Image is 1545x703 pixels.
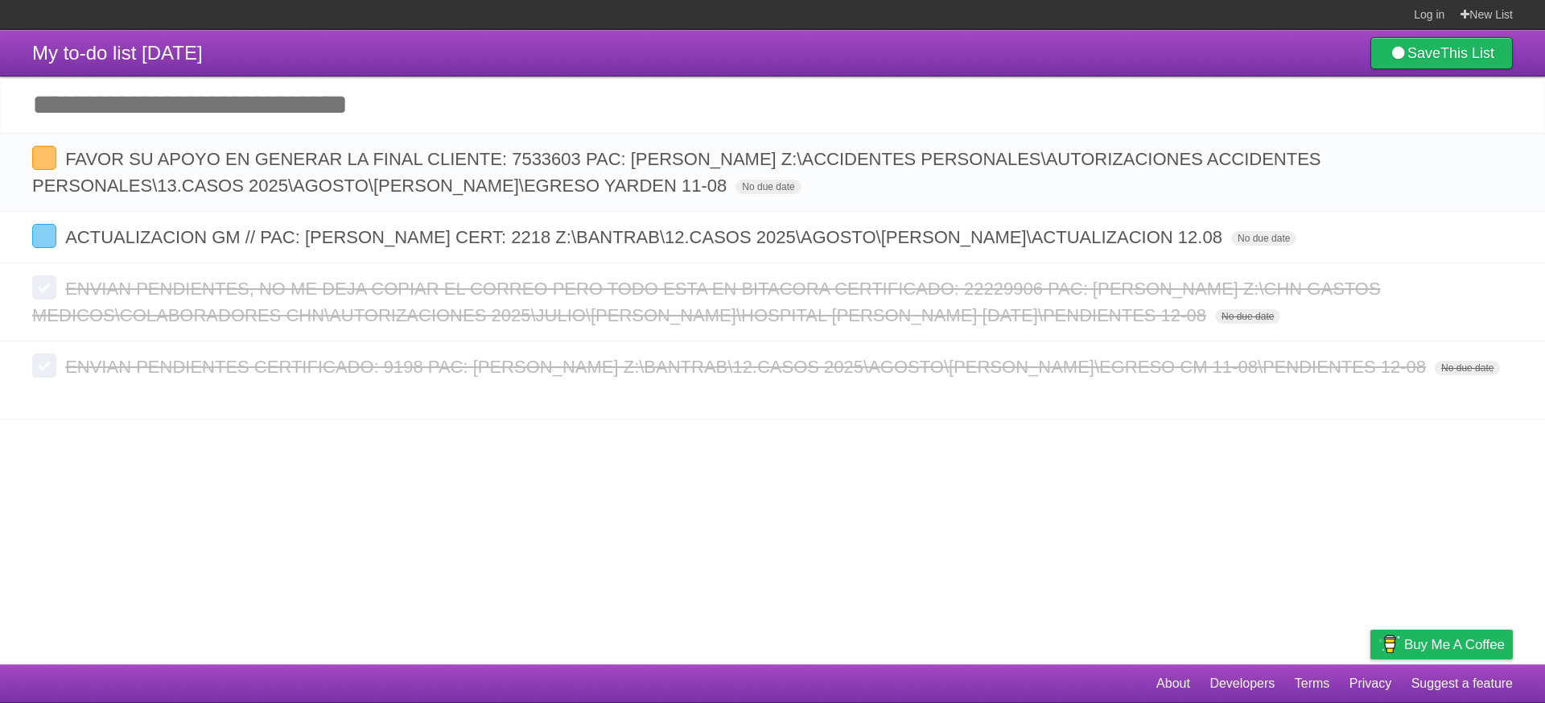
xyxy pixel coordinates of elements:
img: Buy me a coffee [1378,631,1400,658]
span: ENVIAN PENDIENTES CERTIFICADO: 9198 PAC: [PERSON_NAME] Z:\BANTRAB\12.CASOS 2025\AGOSTO\[PERSON_NA... [65,357,1430,377]
span: No due date [735,180,801,194]
a: SaveThis List [1370,37,1513,69]
a: About [1156,668,1190,699]
span: Buy me a coffee [1404,631,1505,659]
label: Done [32,275,56,300]
b: This List [1440,45,1494,61]
span: No due date [1231,231,1296,246]
span: No due date [1215,309,1280,324]
a: Suggest a feature [1411,668,1513,699]
span: FAVOR SU APOYO EN GENERAR LA FINAL CLIENTE: 7533603 PAC: [PERSON_NAME] Z:\ACCIDENTES PERSONALES\A... [32,149,1321,196]
a: Privacy [1349,668,1391,699]
span: My to-do list [DATE] [32,42,203,64]
span: No due date [1435,361,1500,375]
span: ACTUALIZACION GM // PAC: [PERSON_NAME] CERT: 2218 Z:\BANTRAB\12.CASOS 2025\AGOSTO\[PERSON_NAME]\A... [65,227,1226,247]
label: Done [32,224,56,248]
a: Buy me a coffee [1370,630,1513,660]
span: ENVIAN PENDIENTES, NO ME DEJA COPIAR EL CORREO PERO TODO ESTA EN BITACORA CERTIFICADO: 22229906 P... [32,279,1381,325]
a: Developers [1209,668,1275,699]
label: Done [32,354,56,378]
label: Done [32,146,56,170]
a: Terms [1295,668,1330,699]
